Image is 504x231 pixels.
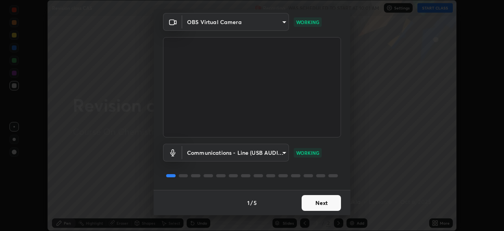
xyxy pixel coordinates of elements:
h4: 5 [254,199,257,207]
p: WORKING [296,149,319,156]
div: OBS Virtual Camera [182,144,289,162]
p: WORKING [296,19,319,26]
h4: 1 [247,199,250,207]
h4: / [250,199,253,207]
button: Next [302,195,341,211]
div: OBS Virtual Camera [182,13,289,31]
